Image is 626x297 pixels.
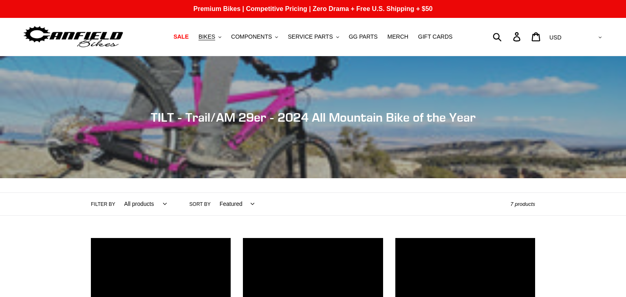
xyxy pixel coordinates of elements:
span: GG PARTS [349,33,378,40]
span: GIFT CARDS [418,33,453,40]
span: 7 products [510,201,535,207]
label: Sort by [190,201,211,208]
span: BIKES [198,33,215,40]
img: Canfield Bikes [22,24,124,50]
button: SERVICE PARTS [284,31,343,42]
label: Filter by [91,201,115,208]
span: SALE [174,33,189,40]
span: COMPONENTS [231,33,272,40]
button: COMPONENTS [227,31,282,42]
a: GG PARTS [345,31,382,42]
a: GIFT CARDS [414,31,457,42]
span: SERVICE PARTS [288,33,333,40]
a: MERCH [384,31,412,42]
span: MERCH [388,33,408,40]
input: Search [497,28,518,46]
span: TILT - Trail/AM 29er - 2024 All Mountain Bike of the Year [151,110,476,124]
a: SALE [170,31,193,42]
button: BIKES [194,31,225,42]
